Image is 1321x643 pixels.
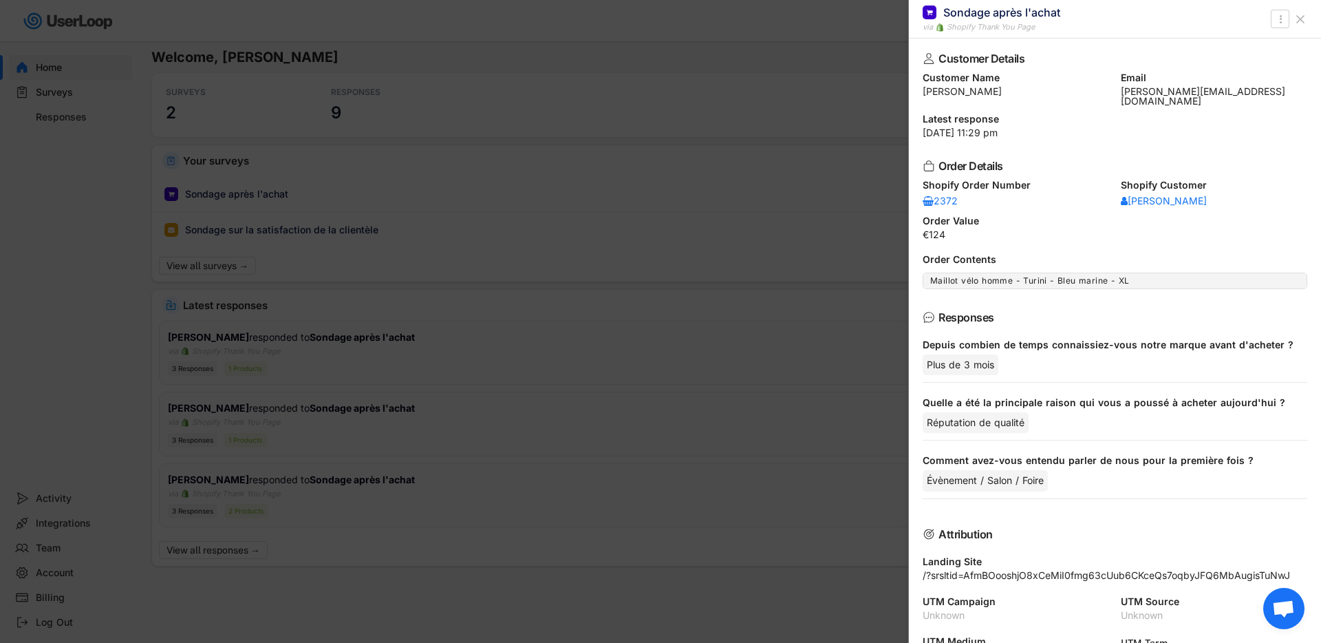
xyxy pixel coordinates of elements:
[938,160,1285,171] div: Order Details
[923,597,1110,607] div: UTM Campaign
[923,87,1110,96] div: [PERSON_NAME]
[923,216,1307,226] div: Order Value
[1121,196,1207,206] div: [PERSON_NAME]
[923,397,1296,409] div: Quelle a été la principale raison qui vous a poussé à acheter aujourd'hui ?
[923,180,1110,190] div: Shopify Order Number
[923,194,964,208] a: 2372
[1121,597,1308,607] div: UTM Source
[923,339,1296,351] div: Depuis combien de temps connaissiez-vous notre marque avant d'acheter ?
[923,454,1296,467] div: Comment avez-vous entendu parler de nous pour la première fois ?
[938,312,1285,323] div: Responses
[923,470,1048,491] div: Évènement / Salon / Foire
[923,128,1307,138] div: [DATE] 11:29 pm
[1121,87,1308,106] div: [PERSON_NAME][EMAIL_ADDRESS][DOMAIN_NAME]
[923,196,964,206] div: 2372
[923,571,1307,580] div: /?srsltid=AfmBOooshjO8xCeMiI0fmg63cUub6CKceQs7oqbyJFQ6MbAugisTuNwJ
[923,412,1029,433] div: Réputation de qualité
[943,5,1060,20] div: Sondage après l'achat
[938,529,1285,540] div: Attribution
[1121,73,1308,83] div: Email
[923,255,1307,264] div: Order Contents
[947,21,1035,33] div: Shopify Thank You Page
[923,355,998,375] div: Plus de 3 mois
[1279,12,1282,26] text: 
[936,23,944,32] img: 1156660_ecommerce_logo_shopify_icon%20%281%29.png
[1121,194,1207,208] a: [PERSON_NAME]
[938,53,1285,64] div: Customer Details
[923,73,1110,83] div: Customer Name
[1121,611,1308,620] div: Unknown
[923,114,1307,124] div: Latest response
[923,21,933,33] div: via
[923,230,1307,240] div: €124
[1263,588,1304,629] a: Ouvrir le chat
[923,557,1307,567] div: Landing Site
[923,611,1110,620] div: Unknown
[1121,180,1308,190] div: Shopify Customer
[930,275,1300,286] div: Maillot vélo homme - Turini - Bleu marine - XL
[1274,11,1287,28] button: 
